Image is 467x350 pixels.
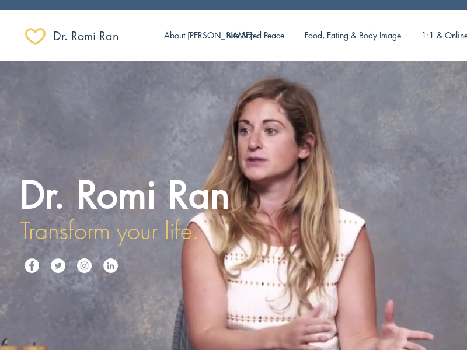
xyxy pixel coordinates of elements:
[216,23,294,48] a: Bite Sized Peace
[294,23,412,48] a: Food, Eating & Body Image
[20,215,199,246] span: Transform your life.
[155,23,216,48] a: About [PERSON_NAME]
[53,28,119,44] span: ​Dr. Romi Ran
[53,24,136,48] a: ​Dr. Romi Ran
[25,258,39,273] img: Facebook
[221,23,290,48] p: Bite Sized Peace
[77,258,92,273] img: Instagram
[103,258,118,273] img: LinkedIn
[299,23,407,48] p: Food, Eating & Body Image
[25,258,118,273] ul: Social Bar
[158,23,258,48] p: About [PERSON_NAME]
[51,258,65,273] img: Twitter
[20,171,230,219] span: Dr. Romi Ran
